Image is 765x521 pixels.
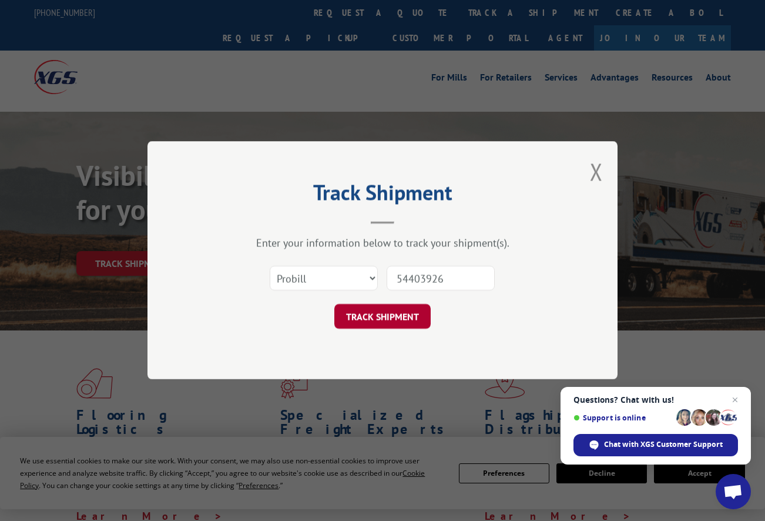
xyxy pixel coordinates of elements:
[573,395,738,405] span: Questions? Chat with us!
[334,305,431,329] button: TRACK SHIPMENT
[604,439,723,450] span: Chat with XGS Customer Support
[728,393,742,407] span: Close chat
[590,156,603,187] button: Close modal
[206,184,559,206] h2: Track Shipment
[573,434,738,456] div: Chat with XGS Customer Support
[573,413,672,422] span: Support is online
[206,236,559,250] div: Enter your information below to track your shipment(s).
[387,266,495,291] input: Number(s)
[716,474,751,509] div: Open chat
